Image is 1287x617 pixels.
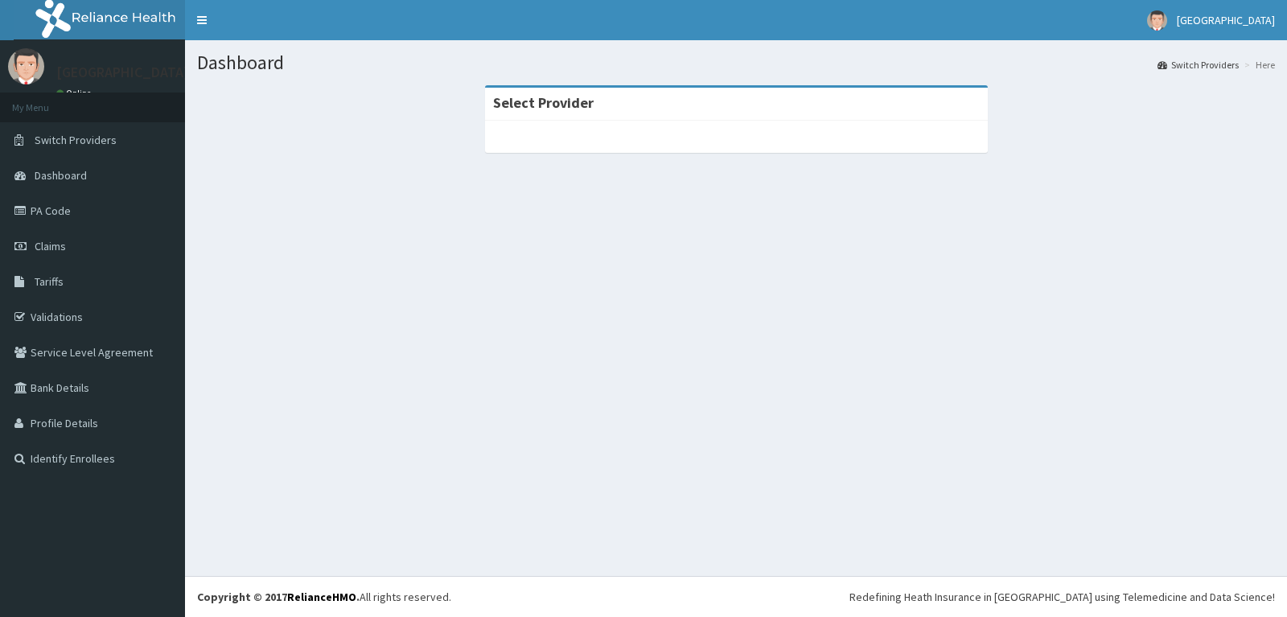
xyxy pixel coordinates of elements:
[1147,10,1167,31] img: User Image
[35,239,66,253] span: Claims
[1177,13,1275,27] span: [GEOGRAPHIC_DATA]
[35,133,117,147] span: Switch Providers
[35,168,87,183] span: Dashboard
[35,274,64,289] span: Tariffs
[493,93,594,112] strong: Select Provider
[56,88,95,99] a: Online
[185,576,1287,617] footer: All rights reserved.
[1157,58,1239,72] a: Switch Providers
[287,590,356,604] a: RelianceHMO
[197,590,360,604] strong: Copyright © 2017 .
[56,65,189,80] p: [GEOGRAPHIC_DATA]
[1240,58,1275,72] li: Here
[8,48,44,84] img: User Image
[197,52,1275,73] h1: Dashboard
[849,589,1275,605] div: Redefining Heath Insurance in [GEOGRAPHIC_DATA] using Telemedicine and Data Science!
